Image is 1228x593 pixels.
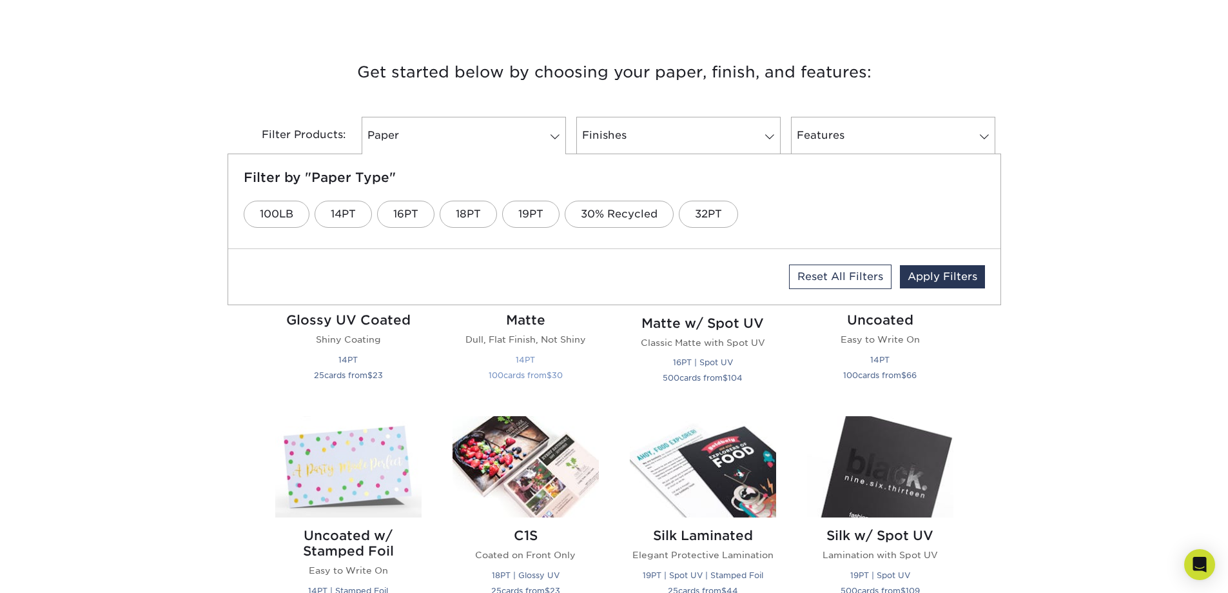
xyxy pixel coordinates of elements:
small: 14PT [870,355,890,365]
small: 19PT | Spot UV | Stamped Foil [643,570,763,580]
img: Silk Laminated Postcards [630,416,776,518]
a: 19PT [502,201,560,228]
p: Easy to Write On [807,333,953,346]
span: 25 [314,370,324,380]
a: Finishes [576,117,781,154]
h2: C1S [453,528,599,543]
span: 66 [906,370,917,380]
h2: Uncoated w/ Stamped Foil [275,528,422,559]
div: Filter Products: [228,117,356,154]
a: 16PT [377,201,434,228]
small: 16PT | Spot UV [673,357,733,367]
a: Apply Filters [900,265,985,288]
small: cards from [663,373,743,383]
a: Features [791,117,995,154]
img: Silk w/ Spot UV Postcards [807,416,953,518]
small: cards from [843,370,917,380]
span: 100 [843,370,858,380]
small: 18PT | Glossy UV [492,570,560,580]
img: Uncoated w/ Stamped Foil Postcards [275,416,422,518]
h2: Matte [453,312,599,328]
h2: Glossy UV Coated [275,312,422,328]
small: 19PT | Spot UV [850,570,910,580]
small: cards from [489,370,563,380]
h2: Matte w/ Spot UV [630,316,776,331]
span: $ [723,373,728,383]
span: 30 [552,370,563,380]
a: 30% Recycled [565,201,674,228]
span: 104 [728,373,743,383]
p: Easy to Write On [275,564,422,577]
small: 14PT [516,355,535,365]
a: Reset All Filters [789,265,892,289]
a: 14PT [315,201,372,228]
span: $ [547,370,552,380]
a: 32PT [679,201,738,228]
h3: Get started below by choosing your paper, finish, and features: [237,43,991,101]
p: Lamination with Spot UV [807,548,953,561]
div: Open Intercom Messenger [1184,549,1215,580]
span: $ [901,370,906,380]
p: Coated on Front Only [453,548,599,561]
p: Dull, Flat Finish, Not Shiny [453,333,599,346]
h2: Silk w/ Spot UV [807,528,953,543]
small: 14PT [338,355,358,365]
p: Elegant Protective Lamination [630,548,776,561]
span: $ [367,370,373,380]
a: 18PT [440,201,497,228]
h2: Silk Laminated [630,528,776,543]
p: Shiny Coating [275,333,422,346]
a: 100LB [244,201,309,228]
p: Classic Matte with Spot UV [630,336,776,349]
a: Paper [362,117,566,154]
small: cards from [314,370,383,380]
h5: Filter by "Paper Type" [244,170,985,185]
span: 23 [373,370,383,380]
img: C1S Postcards [453,416,599,518]
span: 500 [663,373,679,383]
h2: Uncoated [807,312,953,328]
span: 100 [489,370,503,380]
